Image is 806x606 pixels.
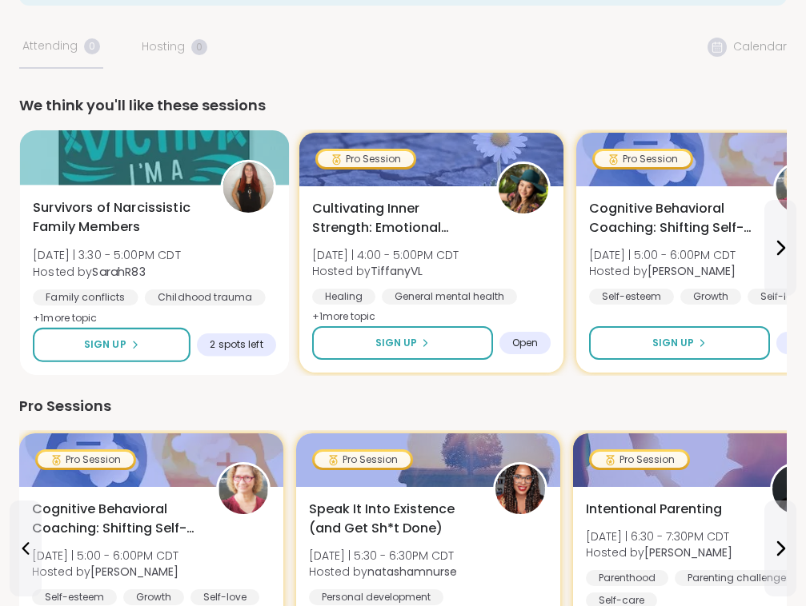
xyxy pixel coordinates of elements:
[309,500,475,538] span: Speak It Into Existence (and Get Sh*t Done)
[495,464,545,514] img: natashamnurse
[38,452,134,468] div: Pro Session
[33,289,138,305] div: Family conflicts
[145,289,266,305] div: Childhood trauma
[92,263,145,279] b: SarahR83
[123,589,184,605] div: Growth
[512,337,538,349] span: Open
[312,247,459,263] span: [DATE] | 4:00 - 5:00PM CDT
[375,336,417,350] span: Sign Up
[223,162,274,213] img: SarahR83
[32,564,178,580] span: Hosted by
[32,548,178,564] span: [DATE] | 5:00 - 6:00PM CDT
[312,263,459,279] span: Hosted by
[589,247,736,263] span: [DATE] | 5:00 - 6:00PM CDT
[586,570,668,586] div: Parenthood
[32,500,198,538] span: Cognitive Behavioral Coaching: Shifting Self-Talk
[318,151,414,167] div: Pro Session
[675,570,804,586] div: Parenting challenges
[680,289,741,305] div: Growth
[591,452,688,468] div: Pro Session
[589,326,770,360] button: Sign Up
[648,263,736,279] b: [PERSON_NAME]
[586,528,732,544] span: [DATE] | 6:30 - 7:30PM CDT
[589,263,736,279] span: Hosted by
[586,500,722,519] span: Intentional Parenting
[33,198,203,237] span: Survivors of Narcissistic Family Members
[367,564,457,580] b: natashamnurse
[309,548,457,564] span: [DATE] | 5:30 - 6:30PM CDT
[33,328,190,362] button: Sign Up
[19,94,787,117] div: We think you'll like these sessions
[84,337,126,352] span: Sign Up
[652,336,694,350] span: Sign Up
[309,589,443,605] div: Personal development
[312,199,479,237] span: Cultivating Inner Strength: Emotional Regulation
[33,247,181,263] span: [DATE] | 3:30 - 5:00PM CDT
[644,544,732,560] b: [PERSON_NAME]
[382,289,517,305] div: General mental health
[589,289,674,305] div: Self-esteem
[190,589,259,605] div: Self-love
[309,564,457,580] span: Hosted by
[371,263,423,279] b: TiffanyVL
[312,289,375,305] div: Healing
[586,544,732,560] span: Hosted by
[19,395,787,417] div: Pro Sessions
[33,263,181,279] span: Hosted by
[312,326,493,360] button: Sign Up
[315,452,411,468] div: Pro Session
[595,151,691,167] div: Pro Session
[210,338,263,351] span: 2 spots left
[499,164,548,213] img: TiffanyVL
[589,199,756,237] span: Cognitive Behavioral Coaching: Shifting Self-Talk
[219,464,268,514] img: Fausta
[90,564,178,580] b: [PERSON_NAME]
[32,589,117,605] div: Self-esteem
